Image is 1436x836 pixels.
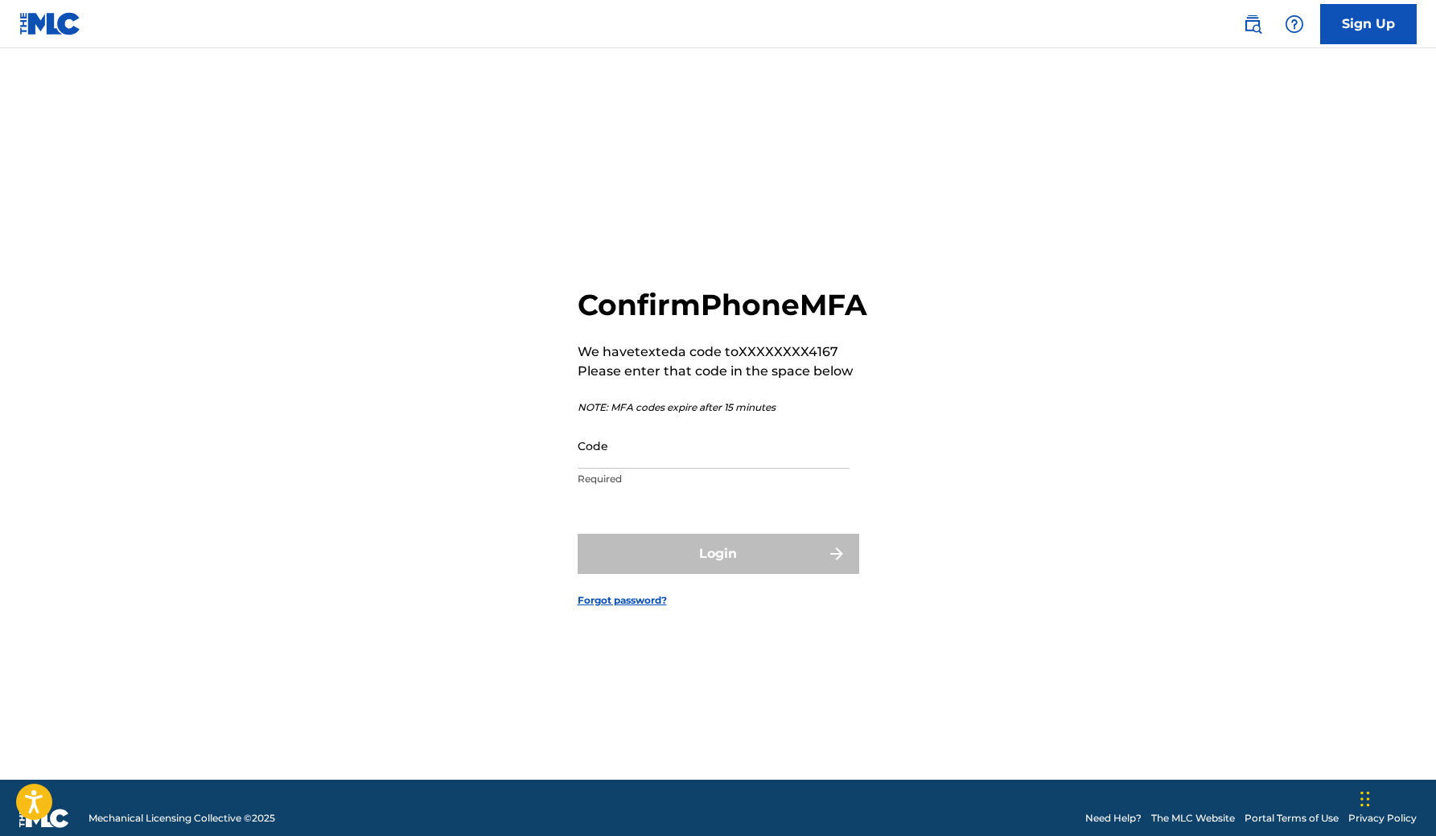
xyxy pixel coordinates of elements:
[1245,811,1339,826] a: Portal Terms of Use
[1285,14,1304,34] img: help
[578,472,850,486] p: Required
[88,811,275,826] span: Mechanical Licensing Collective © 2025
[1243,14,1262,34] img: search
[1278,8,1311,40] div: Help
[578,593,667,608] a: Forgot password?
[1151,811,1235,826] a: The MLC Website
[1360,775,1370,823] div: Drag
[1085,811,1142,826] a: Need Help?
[1236,8,1269,40] a: Public Search
[1348,811,1417,826] a: Privacy Policy
[1320,4,1417,44] a: Sign Up
[19,809,69,828] img: logo
[1356,759,1436,836] iframe: Chat Widget
[578,362,867,381] p: Please enter that code in the space below
[19,12,81,35] img: MLC Logo
[578,342,867,362] p: We have texted a code to XXXXXXXX4167
[578,287,867,323] h2: Confirm Phone MFA
[578,400,867,415] p: NOTE: MFA codes expire after 15 minutes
